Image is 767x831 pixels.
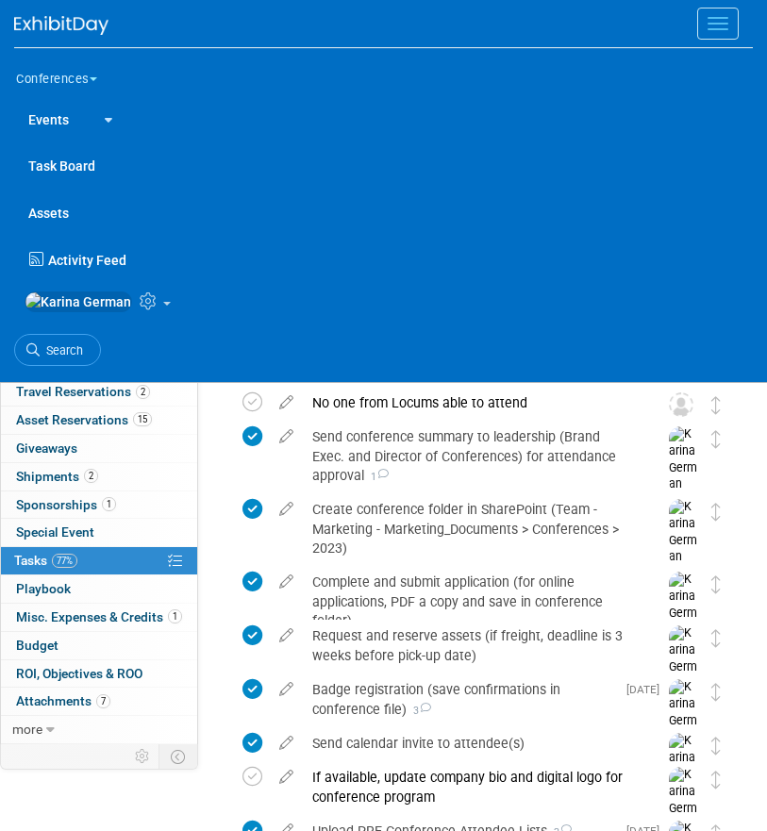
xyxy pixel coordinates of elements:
[126,744,159,769] td: Personalize Event Tab Strip
[270,681,303,698] a: edit
[669,499,697,566] img: Karina German
[14,189,753,236] a: Assets
[270,573,303,590] a: edit
[669,426,697,493] img: Karina German
[16,581,71,596] span: Playbook
[102,497,116,511] span: 1
[84,469,98,483] span: 2
[711,503,721,521] i: Move task
[711,683,721,701] i: Move task
[303,421,631,491] div: Send conference summary to leadership (Brand Exec. and Director of Conferences) for attendance ap...
[270,735,303,752] a: edit
[25,291,132,312] img: Karina German
[1,547,197,574] a: Tasks77%
[1,491,197,519] a: Sponsorships1
[14,95,83,142] a: Events
[626,683,669,696] span: [DATE]
[14,553,77,568] span: Tasks
[669,572,697,639] img: Karina German
[1,604,197,631] a: Misc. Expenses & Credits1
[669,679,697,746] img: Karina German
[16,497,116,512] span: Sponsorships
[270,501,303,518] a: edit
[711,430,721,448] i: Move task
[303,387,631,419] div: No one from Locums able to attend
[96,694,110,708] span: 7
[303,727,631,759] div: Send calendar invite to attendee(s)
[168,609,182,623] span: 1
[48,253,126,268] span: Activity Feed
[133,412,152,426] span: 15
[407,705,431,717] span: 3
[16,609,182,624] span: Misc. Expenses & Credits
[1,575,197,603] a: Playbook
[303,620,631,672] div: Request and reserve assets (if freight, deadline is 3 weeks before pick-up date)
[1,688,197,715] a: Attachments7
[669,625,697,692] img: Karina German
[1,716,197,743] a: more
[16,666,142,681] span: ROI, Objectives & ROO
[25,236,753,274] a: Activity Feed
[136,385,150,399] span: 2
[711,575,721,593] i: Move task
[16,440,77,456] span: Giveaways
[1,407,197,434] a: Asset Reservations15
[364,471,389,483] span: 1
[270,769,303,786] a: edit
[16,412,152,427] span: Asset Reservations
[1,632,197,659] a: Budget
[711,629,721,647] i: Move task
[270,394,303,411] a: edit
[270,627,303,644] a: edit
[14,334,101,367] a: Search
[16,693,110,708] span: Attachments
[52,554,77,568] span: 77%
[14,141,753,189] a: Task Board
[303,673,615,725] div: Badge registration (save confirmations in conference file)
[303,761,631,813] div: If available, update company bio and digital logo for conference program
[711,396,721,414] i: Move task
[270,428,303,445] a: edit
[303,493,631,564] div: Create conference folder in SharePoint (Team - Marketing - Marketing_Documents > Conferences > 2023)
[40,343,83,357] span: Search
[16,638,58,653] span: Budget
[16,524,94,540] span: Special Event
[1,519,197,546] a: Special Event
[697,8,739,40] button: Menu
[1,378,197,406] a: Travel Reservations2
[711,737,721,755] i: Move task
[1,463,197,490] a: Shipments2
[711,771,721,789] i: Move task
[1,660,197,688] a: ROI, Objectives & ROO
[303,566,631,637] div: Complete and submit application (for online applications, PDF a copy and save in conference folder)
[14,16,108,35] img: ExhibitDay
[159,744,198,769] td: Toggle Event Tabs
[16,384,150,399] span: Travel Reservations
[669,392,693,417] img: Unassigned
[12,722,42,737] span: more
[669,733,697,800] img: Karina German
[14,56,121,95] button: Conferences
[1,435,197,462] a: Giveaways
[16,469,98,484] span: Shipments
